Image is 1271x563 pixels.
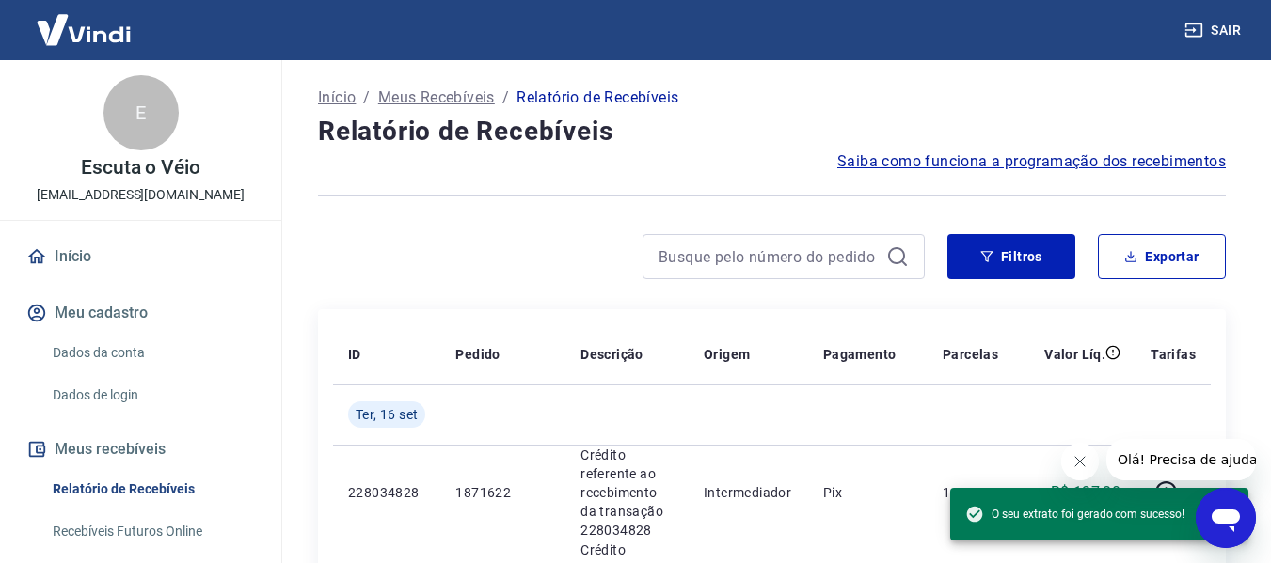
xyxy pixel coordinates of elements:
p: Origem [704,345,750,364]
iframe: Botão para abrir a janela de mensagens [1196,488,1256,548]
button: Exportar [1098,234,1226,279]
img: Vindi [23,1,145,58]
a: Meus Recebíveis [378,86,495,109]
p: Pedido [455,345,500,364]
iframe: Mensagem da empresa [1106,439,1256,480]
p: 228034828 [348,483,425,502]
p: Parcelas [943,345,998,364]
a: Dados da conta [45,334,259,372]
iframe: Fechar mensagem [1061,443,1099,480]
p: Pagamento [823,345,897,364]
p: Tarifas [1151,345,1196,364]
span: O seu extrato foi gerado com sucesso! [965,505,1184,524]
input: Busque pelo número do pedido [659,242,879,271]
span: Olá! Precisa de ajuda? [11,13,158,28]
p: ID [348,345,361,364]
a: Início [23,236,259,277]
p: 1871622 [455,483,550,502]
button: Filtros [947,234,1075,279]
a: Dados de login [45,376,259,414]
p: Descrição [580,345,643,364]
p: / [363,86,370,109]
button: Meus recebíveis [23,429,259,470]
p: Pix [823,483,913,502]
p: Intermediador [704,483,793,502]
button: Meu cadastro [23,292,259,334]
div: E [103,75,179,150]
p: [EMAIL_ADDRESS][DOMAIN_NAME] [37,185,245,205]
a: Relatório de Recebíveis [45,470,259,508]
button: Sair [1181,13,1248,48]
p: Valor Líq. [1044,345,1105,364]
p: Relatório de Recebíveis [516,86,678,109]
p: Escuta o Véio [81,158,200,178]
span: Ter, 16 set [356,405,418,424]
p: / [502,86,509,109]
p: 1/1 [943,483,998,502]
a: Início [318,86,356,109]
a: Saiba como funciona a programação dos recebimentos [837,150,1226,173]
h4: Relatório de Recebíveis [318,113,1226,150]
p: Crédito referente ao recebimento da transação 228034828 [580,446,674,540]
p: R$ 137,30 [1051,481,1121,504]
a: Recebíveis Futuros Online [45,512,259,551]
